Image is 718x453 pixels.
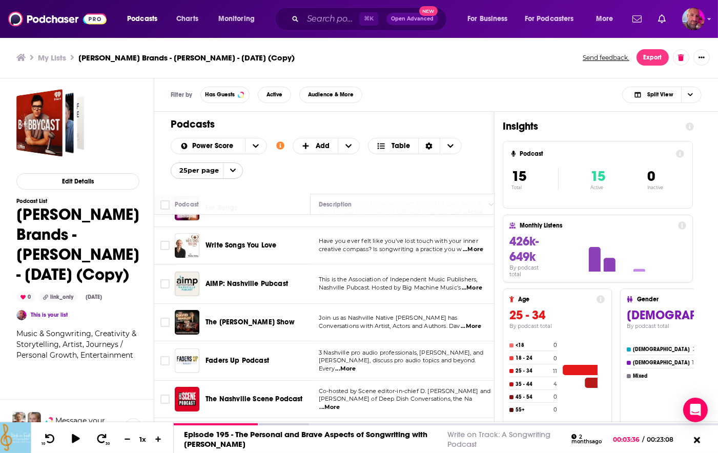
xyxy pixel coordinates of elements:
a: Joseph Daniel Quattrone III [16,310,27,320]
p: Total [511,185,558,190]
h4: 25 - 34 [516,368,551,374]
span: 3 Nashville pro audio professionals, [PERSON_NAME], and [319,349,483,356]
span: Toggle select row [160,241,170,250]
h4: Monthly Listens [520,222,673,229]
button: Edit Details [16,173,139,190]
span: Monitoring [218,12,255,26]
span: Add [316,142,330,150]
span: The Nashville Scene Podcast [206,395,303,403]
a: This is your list [31,312,68,318]
img: AIMP: Nashville Pubcast [175,272,199,296]
h4: 0 [553,394,557,400]
h4: 11 [553,368,557,375]
button: Send feedback. [580,53,632,62]
img: The David Bradley Show [175,310,199,335]
span: Co-hosted by Scene editor-in-chief D. [PERSON_NAME] and [319,387,490,395]
button: open menu [245,138,266,154]
img: Jules Profile [28,412,41,425]
span: ...More [335,365,356,373]
button: Show profile menu [682,8,705,30]
span: For Business [467,12,508,26]
h4: 45 - 54 [516,394,551,400]
a: The Nashville Scene Podcast [206,394,303,404]
h4: [DEMOGRAPHIC_DATA] [633,360,690,366]
span: Power Score [192,142,237,150]
button: open menu [171,142,245,150]
h2: Choose List sort [171,138,267,154]
div: Podcast [175,198,199,211]
img: Write Songs You Love [175,233,199,258]
button: open menu [460,11,521,27]
button: Has Guests [200,87,250,103]
button: 30 [93,433,112,446]
span: Quattrone Brands - Lee Issacs - August 25, 2025 (Copy) [16,89,84,157]
span: Split View [647,92,673,97]
h4: 3 [693,346,696,353]
h3: Filter by [171,91,192,98]
a: Episode 195 - The Personal and Brave Aspects of Songwriting with [PERSON_NAME] [184,429,427,449]
input: Search podcasts, credits, & more... [303,11,359,27]
h4: 4 [553,381,557,387]
div: Description [319,198,352,211]
span: Faders Up Podcast [206,356,269,365]
span: 426k-649k [509,234,539,264]
span: Conversations with Artist, Actors and Authors. Dav [319,322,460,330]
span: 00:23:08 [645,436,684,443]
button: Choose View [368,138,462,154]
a: Write on Track: A Songwriting Podcast [448,429,551,449]
h4: Podcast [520,150,672,157]
span: / [643,436,645,443]
img: Faders Up Podcast [175,348,199,373]
p: Active [590,185,605,190]
h3: My Lists [38,53,66,63]
h4: By podcast total [509,264,551,278]
a: Podchaser - Follow, Share and Rate Podcasts [8,9,107,29]
h3: [PERSON_NAME] Brands - [PERSON_NAME] - [DATE] (Copy) [78,53,295,63]
div: 2 months ago [571,434,607,445]
span: 0 [647,168,655,185]
button: Open AdvancedNew [386,13,438,25]
span: Toggle select row [160,356,170,365]
span: Logged in as Superquattrone [682,8,705,30]
span: 15 [511,168,526,185]
p: Inactive [647,185,663,190]
a: Show notifications dropdown [654,10,670,28]
h4: [DEMOGRAPHIC_DATA] [633,346,691,353]
button: Active [258,87,291,103]
div: [DATE] [81,293,106,301]
h4: 55+ [516,407,551,413]
span: 10 [42,442,45,446]
button: open menu [589,11,626,27]
div: link_only [39,293,77,302]
span: Audience & More [308,92,354,97]
span: 25 per page [171,162,219,178]
a: The [PERSON_NAME] Show [206,317,295,327]
h4: 0 [553,406,557,413]
button: open menu [518,11,589,27]
img: User Profile [682,8,705,30]
h4: 18 - 24 [516,355,551,361]
div: Search podcasts, credits, & more... [284,7,457,31]
h3: 25 - 34 [509,307,605,323]
span: Music & Songwriting, Creativity & Storytelling, Artist, Journeys / Personal Growth, Entertainment [16,329,136,360]
span: 00:03:36 [613,436,643,443]
span: Write Songs You Love [206,241,276,250]
span: [PERSON_NAME] of Deep Dish Conversations, the Na [319,395,472,402]
span: Active [266,92,282,97]
h4: Age [518,296,592,303]
a: Show notifications dropdown [628,10,646,28]
span: creative compass? Is songwriting a practice you w [319,245,462,253]
a: Faders Up Podcast [206,356,269,366]
button: open menu [171,162,243,179]
span: Join us as Nashville Native [PERSON_NAME] has [319,314,458,321]
div: 0 [16,293,35,302]
button: Audience & More [299,87,362,103]
button: + Add [293,138,360,154]
span: Message your [55,416,105,426]
span: ...More [463,245,483,254]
